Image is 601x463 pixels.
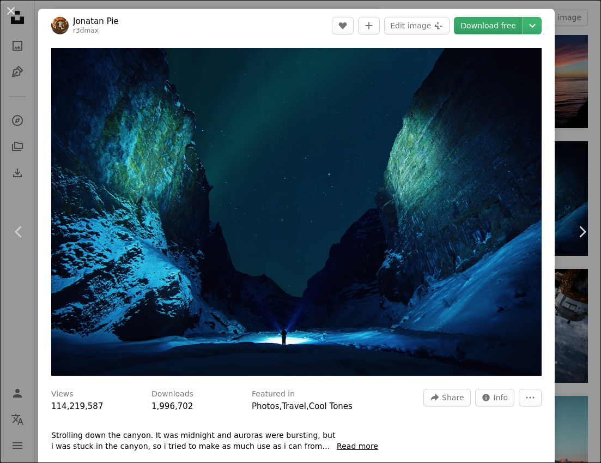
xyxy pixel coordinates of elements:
[51,401,103,411] span: 114,219,587
[73,27,99,34] a: r3dmax
[309,401,353,411] a: Cool Tones
[384,17,450,34] button: Edit image
[51,48,542,376] button: Zoom in on this image
[51,48,542,376] img: northern lights
[523,17,542,34] button: Choose download size
[51,430,337,452] p: Strolling down the canyon. It was midnight and auroras were bursting, but i was stuck in the cany...
[252,389,295,400] h3: Featured in
[73,16,119,27] a: Jonatan Pie
[151,401,193,411] span: 1,996,702
[358,17,380,34] button: Add to Collection
[563,179,601,284] a: Next
[151,389,193,400] h3: Downloads
[51,17,69,34] img: Go to Jonatan Pie's profile
[280,401,282,411] span: ,
[475,389,515,406] button: Stats about this image
[51,389,74,400] h3: Views
[306,401,309,411] span: ,
[332,17,354,34] button: Like
[337,441,378,452] button: Read more
[442,389,464,406] span: Share
[252,401,280,411] a: Photos
[519,389,542,406] button: More Actions
[282,401,306,411] a: Travel
[494,389,508,406] span: Info
[454,17,523,34] a: Download free
[423,389,470,406] button: Share this image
